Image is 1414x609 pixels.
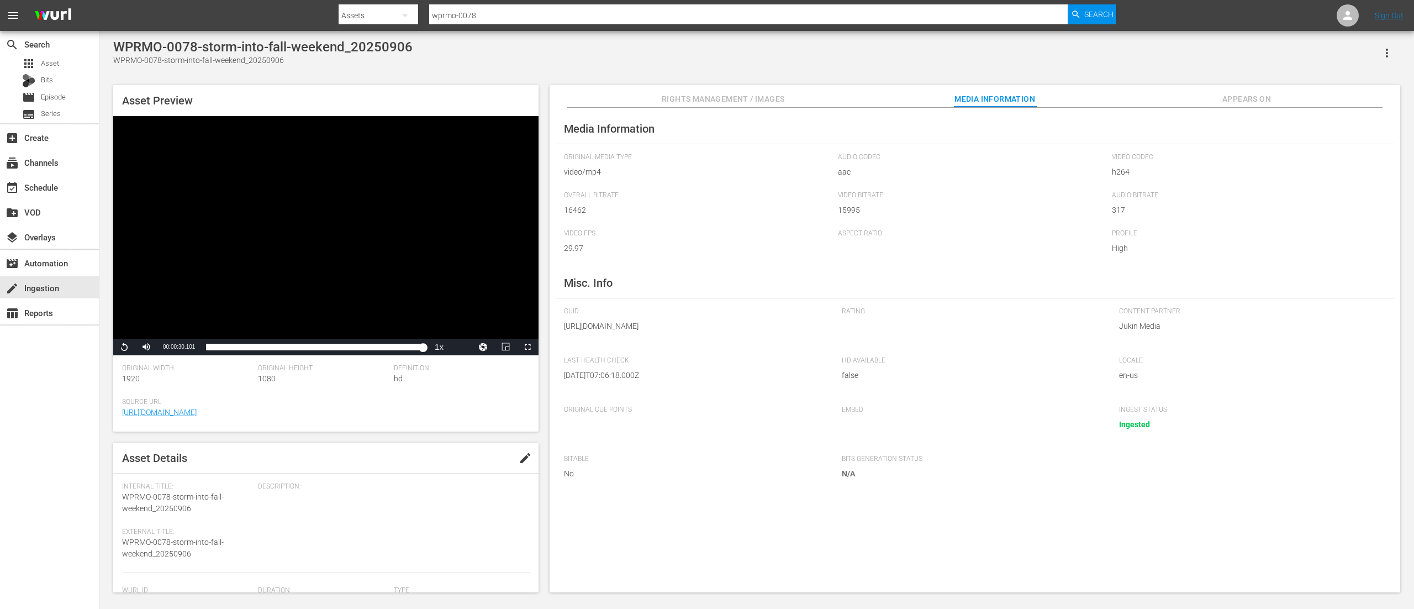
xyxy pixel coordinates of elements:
[1112,243,1380,254] span: High
[6,156,19,170] span: Channels
[6,231,19,244] span: Overlays
[1119,356,1380,365] span: Locale
[428,339,450,355] button: Playback Rate
[842,356,1103,365] span: HD Available
[1112,153,1380,162] span: Video Codec
[1112,191,1380,200] span: Audio Bitrate
[564,455,825,464] span: Bitable
[842,370,1103,381] span: false
[206,344,423,350] div: Progress Bar
[41,108,61,119] span: Series
[6,181,19,195] span: Schedule
[842,406,1103,414] span: Embed
[258,586,388,595] span: Duration
[6,307,19,320] span: Reports
[113,55,413,66] div: WPRMO-0078-storm-into-fall-weekend_20250906
[135,339,157,355] button: Mute
[22,74,35,87] div: Bits
[41,58,59,69] span: Asset
[122,398,524,407] span: Source Url
[6,38,19,51] span: Search
[27,3,80,29] img: ans4CAIJ8jUAAAAAAAAAAAAAAAAAAAAAAAAgQb4GAAAAAAAAAAAAAAAAAAAAAAAAJMjXAAAAAAAAAAAAAAAAAAAAAAAAgAT5G...
[1112,204,1380,216] span: 317
[564,191,832,200] span: Overall Bitrate
[1068,4,1116,24] button: Search
[564,406,825,414] span: Original Cue Points
[953,92,1036,106] span: Media Information
[516,339,539,355] button: Fullscreen
[564,370,825,381] span: [DATE]T07:06:18.000Z
[6,206,19,219] span: VOD
[564,356,825,365] span: Last Health Check
[838,191,1106,200] span: Video Bitrate
[1119,307,1380,316] span: Content Partner
[564,229,832,238] span: Video FPS
[41,75,53,86] span: Bits
[512,445,539,471] button: edit
[122,374,140,383] span: 1920
[122,364,252,373] span: Original Width
[22,91,35,104] span: Episode
[842,455,1103,464] span: Bits Generation Status
[519,452,532,465] span: edit
[394,364,524,373] span: Definition
[1112,229,1380,238] span: Profile
[122,528,252,537] span: External Title:
[41,92,66,103] span: Episode
[1205,92,1288,106] span: Appears On
[394,374,403,383] span: hd
[7,9,20,22] span: menu
[122,452,187,465] span: Asset Details
[163,344,195,350] span: 00:00:30.101
[122,538,224,558] span: WPRMO-0078-storm-into-fall-weekend_20250906
[838,153,1106,162] span: Audio Codec
[22,108,35,121] span: Series
[394,586,524,595] span: Type
[258,482,524,491] span: Description:
[122,94,193,107] span: Asset Preview
[842,307,1103,316] span: Rating
[472,339,494,355] button: Jump To Time
[564,276,613,290] span: Misc. Info
[113,339,135,355] button: Replay
[564,243,832,254] span: 29.97
[6,282,19,295] span: Ingestion
[564,468,825,480] span: No
[564,321,825,332] span: [URL][DOMAIN_NAME]
[662,92,784,106] span: Rights Management / Images
[1375,11,1404,20] a: Sign Out
[122,586,252,595] span: Wurl Id
[838,166,1106,178] span: aac
[838,229,1106,238] span: Aspect Ratio
[564,166,832,178] span: video/mp4
[564,204,832,216] span: 16462
[564,153,832,162] span: Original Media Type
[1119,406,1380,414] span: Ingest Status
[122,408,197,417] a: [URL][DOMAIN_NAME]
[6,132,19,145] span: Create
[122,492,224,513] span: WPRMO-0078-storm-into-fall-weekend_20250906
[564,307,825,316] span: GUID
[258,374,276,383] span: 1080
[22,57,35,70] span: Asset
[122,482,252,491] span: Internal Title:
[113,116,539,355] div: Video Player
[113,39,413,55] div: WPRMO-0078-storm-into-fall-weekend_20250906
[1119,420,1150,429] span: Ingested
[494,339,516,355] button: Picture-in-Picture
[564,122,655,135] span: Media Information
[1112,166,1380,178] span: h264
[838,204,1106,216] span: 15995
[1119,321,1380,332] span: Jukin Media
[1119,370,1380,381] span: en-us
[1084,4,1114,24] span: Search
[6,257,19,270] span: Automation
[258,364,388,373] span: Original Height
[842,469,855,478] span: N/A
